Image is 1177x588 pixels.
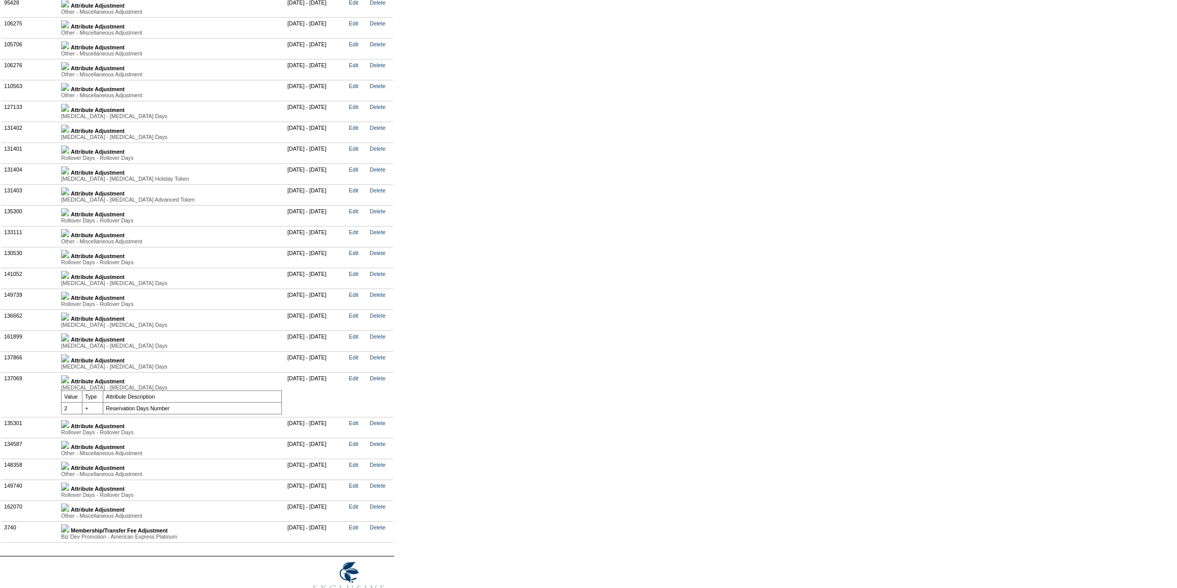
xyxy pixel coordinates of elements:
td: Value [62,390,82,402]
a: Edit [349,354,358,360]
a: Delete [370,250,386,256]
a: Delete [370,166,386,173]
b: Attribute Adjustment [71,3,125,9]
a: Edit [349,250,358,256]
div: Rollover Days - Rollover Days [61,429,282,435]
img: b_plus.gif [61,187,69,195]
td: 110563 [2,80,58,101]
div: Other - Miscellaneous Adjustment [61,238,282,244]
a: Delete [370,229,386,235]
b: Attribute Adjustment [71,128,125,134]
b: Attribute Adjustment [71,465,125,471]
img: b_plus.gif [61,41,69,49]
div: Rollover Days - Rollover Days [61,259,282,265]
div: Other - Miscellaneous Adjustment [61,71,282,77]
td: [DATE] - [DATE] [285,500,346,521]
td: [DATE] - [DATE] [285,372,346,417]
td: [DATE] - [DATE] [285,122,346,143]
td: [DATE] - [DATE] [285,289,346,310]
a: Edit [349,187,358,193]
img: b_plus.gif [61,62,69,70]
b: Attribute Adjustment [71,65,125,71]
a: Edit [349,83,358,89]
td: [DATE] - [DATE] [285,226,346,247]
a: Edit [349,313,358,319]
div: [MEDICAL_DATA] - [MEDICAL_DATA] Advanced Token [61,197,282,203]
td: [DATE] - [DATE] [285,438,346,459]
a: Delete [370,292,386,298]
a: Edit [349,20,358,26]
td: [DATE] - [DATE] [285,459,346,480]
div: Biz Dev Promotion - American Express Platinum [61,534,282,540]
img: b_plus.gif [61,420,69,428]
td: 162070 [2,500,58,521]
a: Delete [370,313,386,319]
td: 149739 [2,289,58,310]
a: Delete [370,187,386,193]
td: [DATE] - [DATE] [285,143,346,163]
img: b_plus.gif [61,441,69,449]
img: b_plus.gif [61,125,69,133]
td: 134587 [2,438,58,459]
a: Edit [349,229,358,235]
td: [DATE] - [DATE] [285,268,346,289]
a: Delete [370,354,386,360]
td: 127133 [2,101,58,122]
div: [MEDICAL_DATA] - [MEDICAL_DATA] Days [61,113,282,119]
div: [MEDICAL_DATA] - [MEDICAL_DATA] Days [61,363,282,370]
b: Attribute Adjustment [71,86,125,92]
img: b_plus.gif [61,483,69,491]
img: b_plus.gif [61,250,69,258]
img: b_plus.gif [61,229,69,237]
a: Edit [349,62,358,68]
a: Delete [370,462,386,468]
a: Delete [370,524,386,530]
div: [MEDICAL_DATA] - [MEDICAL_DATA] Days [61,343,282,349]
b: Membership/Transfer Fee Adjustment [71,527,167,534]
a: Edit [349,420,358,426]
a: Delete [370,20,386,26]
td: [DATE] - [DATE] [285,205,346,226]
td: [DATE] - [DATE] [285,17,346,38]
div: Other - Miscellaneous Adjustment [61,50,282,57]
td: 141052 [2,268,58,289]
img: b_plus.gif [61,104,69,112]
img: b_plus.gif [61,166,69,175]
a: Edit [349,503,358,510]
td: [DATE] - [DATE] [285,101,346,122]
a: Edit [349,146,358,152]
a: Edit [349,375,358,381]
td: 135300 [2,205,58,226]
b: Attribute Adjustment [71,444,125,450]
td: 130530 [2,247,58,268]
div: [MEDICAL_DATA] - [MEDICAL_DATA] Holiday Token [61,176,282,182]
img: b_plus.gif [61,83,69,91]
b: Attribute Adjustment [71,211,125,217]
td: [DATE] - [DATE] [285,521,346,542]
a: Edit [349,104,358,110]
b: Attribute Adjustment [71,295,125,301]
td: [DATE] - [DATE] [285,417,346,438]
td: 135301 [2,417,58,438]
b: Attribute Adjustment [71,23,125,30]
td: 131401 [2,143,58,163]
img: b_plus.gif [61,462,69,470]
b: Attribute Adjustment [71,149,125,155]
b: Attribute Adjustment [71,232,125,238]
a: Delete [370,146,386,152]
a: Edit [349,462,358,468]
b: Attribute Adjustment [71,423,125,429]
b: Attribute Adjustment [71,378,125,384]
a: Delete [370,83,386,89]
a: Edit [349,166,358,173]
td: 3740 [2,521,58,542]
td: 2 [62,402,82,414]
img: b_plus.gif [61,524,69,533]
div: Rollover Days - Rollover Days [61,301,282,307]
a: Delete [370,62,386,68]
a: Delete [370,104,386,110]
a: Delete [370,125,386,131]
td: [DATE] - [DATE] [285,163,346,184]
a: Edit [349,441,358,447]
div: [MEDICAL_DATA] - [MEDICAL_DATA] Days [61,134,282,140]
